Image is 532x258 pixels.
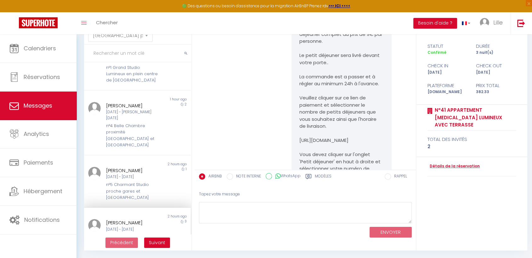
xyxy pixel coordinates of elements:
[138,97,191,102] div: 1 hour ago
[106,102,160,109] div: [PERSON_NAME]
[391,173,407,180] label: RAPPEL
[472,50,520,56] div: 3 nuit(s)
[472,62,520,70] div: check out
[427,163,480,169] a: Détails de la réservation
[328,3,350,8] a: >>> ICI <<<<
[433,106,516,129] a: n°41 Appartement [MEDICAL_DATA] Lumineux avec terrasse
[423,89,472,95] div: [DOMAIN_NAME]
[472,82,520,89] div: Prix total
[106,174,160,180] div: [DATE] - [DATE]
[186,167,187,171] span: 1
[88,167,101,179] img: ...
[88,102,101,115] img: ...
[272,173,301,180] label: WhatsApp
[24,216,60,224] span: Notifications
[472,89,520,95] div: 382.33
[88,219,101,232] img: ...
[105,238,138,248] button: Previous
[138,162,191,167] div: 2 hours ago
[24,187,62,195] span: Hébergement
[185,219,187,224] span: 3
[144,238,170,248] button: Next
[185,102,187,107] span: 2
[24,44,56,52] span: Calendriers
[106,109,160,121] div: [DATE] - [PERSON_NAME][DATE]
[24,102,52,109] span: Messages
[19,17,58,28] img: Super Booking
[493,19,503,26] span: Lille
[106,167,160,174] div: [PERSON_NAME]
[149,239,165,246] span: Suivant
[423,82,472,89] div: Plateforme
[423,42,472,50] div: statut
[423,70,472,76] div: [DATE]
[423,62,472,70] div: check in
[106,64,160,84] div: n°1 Grand Studio Lumineux en plein centre de [GEOGRAPHIC_DATA]
[413,18,457,29] button: Besoin d'aide ?
[91,12,122,34] a: Chercher
[106,182,160,201] div: n°5 Charmant Studio proche gares et [GEOGRAPHIC_DATA]
[138,214,191,219] div: 2 hours ago
[24,73,60,81] span: Réservations
[475,12,511,34] a: ... Lille
[299,17,384,187] pre: Bonjour Mark Nous vous proposons un petit déjeuner complet au prix de 9€ par personne. Le petit d...
[472,70,520,76] div: [DATE]
[96,19,118,26] span: Chercher
[199,187,412,202] div: Tapez votre message
[106,123,160,149] div: n°4 Belle Chambre proximité [GEOGRAPHIC_DATA] et [GEOGRAPHIC_DATA]
[233,173,261,180] label: NOTE INTERNE
[24,130,49,138] span: Analytics
[106,234,160,253] div: n°41 Appartement [MEDICAL_DATA] Lumineux avec terrasse
[480,18,489,27] img: ...
[84,45,191,62] input: Rechercher un mot clé
[517,19,525,27] img: logout
[106,219,160,227] div: [PERSON_NAME]
[315,173,331,181] label: Modèles
[472,42,520,50] div: durée
[110,239,133,246] span: Précédent
[427,136,516,143] div: total des invités
[427,143,516,150] div: 2
[106,227,160,233] div: [DATE] - [DATE]
[427,50,446,55] span: Confirmé
[24,159,53,166] span: Paiements
[205,173,222,180] label: AIRBNB
[370,227,412,238] button: ENVOYER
